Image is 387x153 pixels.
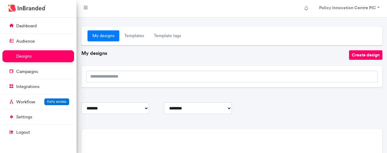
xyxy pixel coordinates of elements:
[16,23,37,29] p: dashboard
[47,99,66,104] span: Early access
[81,50,349,56] h6: My designs
[16,129,30,136] p: logout
[6,3,48,13] img: InBranded Logo
[2,96,74,108] a: WorkflowEarly access
[2,111,74,123] a: settings
[313,2,385,15] a: Policy Innovation Centre PIC
[16,84,39,90] p: integrations
[319,5,376,10] strong: Policy Innovation Centre PIC
[87,30,119,41] a: My designs
[2,35,74,47] a: audience
[16,53,32,59] p: designs
[16,114,32,120] p: settings
[2,50,74,62] a: designs
[149,30,186,41] a: Template tags
[16,69,38,75] p: campaigns
[2,66,74,77] a: campaigns
[2,20,74,32] a: dashboard
[119,30,149,41] a: Templates
[16,99,35,105] p: Workflow
[349,50,382,60] button: Create design
[2,81,74,92] a: integrations
[16,38,35,44] p: audience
